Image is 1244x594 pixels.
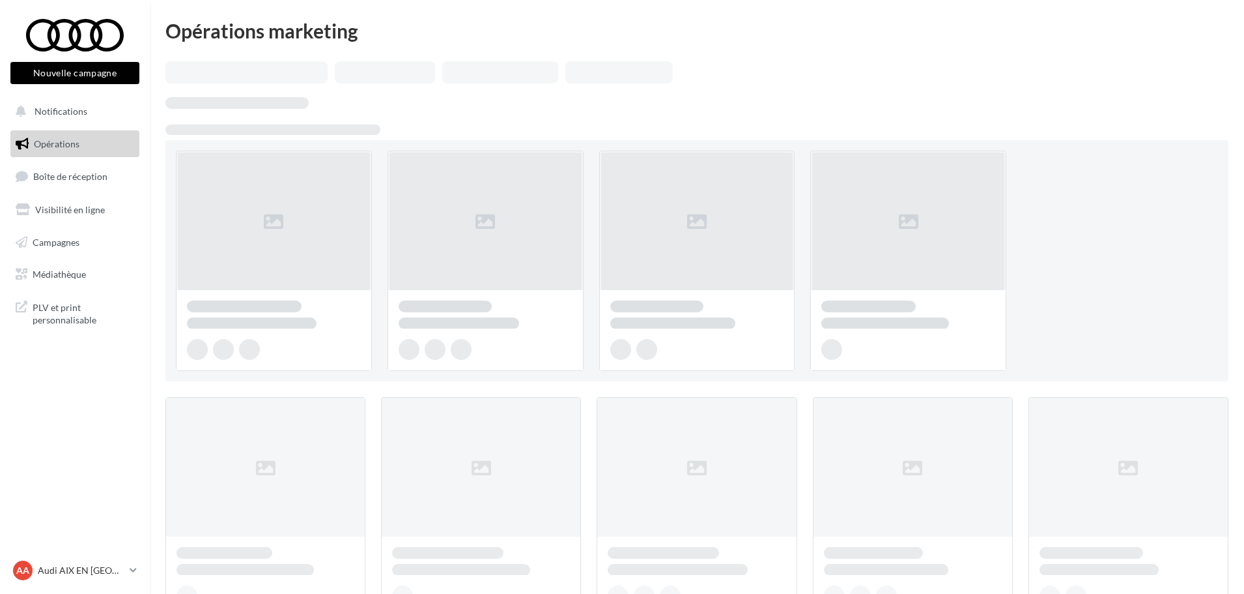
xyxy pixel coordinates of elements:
[8,229,142,256] a: Campagnes
[16,564,29,577] span: AA
[33,236,79,247] span: Campagnes
[33,269,86,280] span: Médiathèque
[8,261,142,288] a: Médiathèque
[10,62,139,84] button: Nouvelle campagne
[8,130,142,158] a: Opérations
[35,106,87,117] span: Notifications
[165,21,1228,40] div: Opérations marketing
[8,293,142,332] a: PLV et print personnalisable
[10,558,139,583] a: AA Audi AIX EN [GEOGRAPHIC_DATA]
[34,138,79,149] span: Opérations
[8,196,142,224] a: Visibilité en ligne
[8,98,137,125] button: Notifications
[33,299,134,327] span: PLV et print personnalisable
[35,204,105,215] span: Visibilité en ligne
[8,162,142,190] a: Boîte de réception
[38,564,124,577] p: Audi AIX EN [GEOGRAPHIC_DATA]
[33,171,107,182] span: Boîte de réception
